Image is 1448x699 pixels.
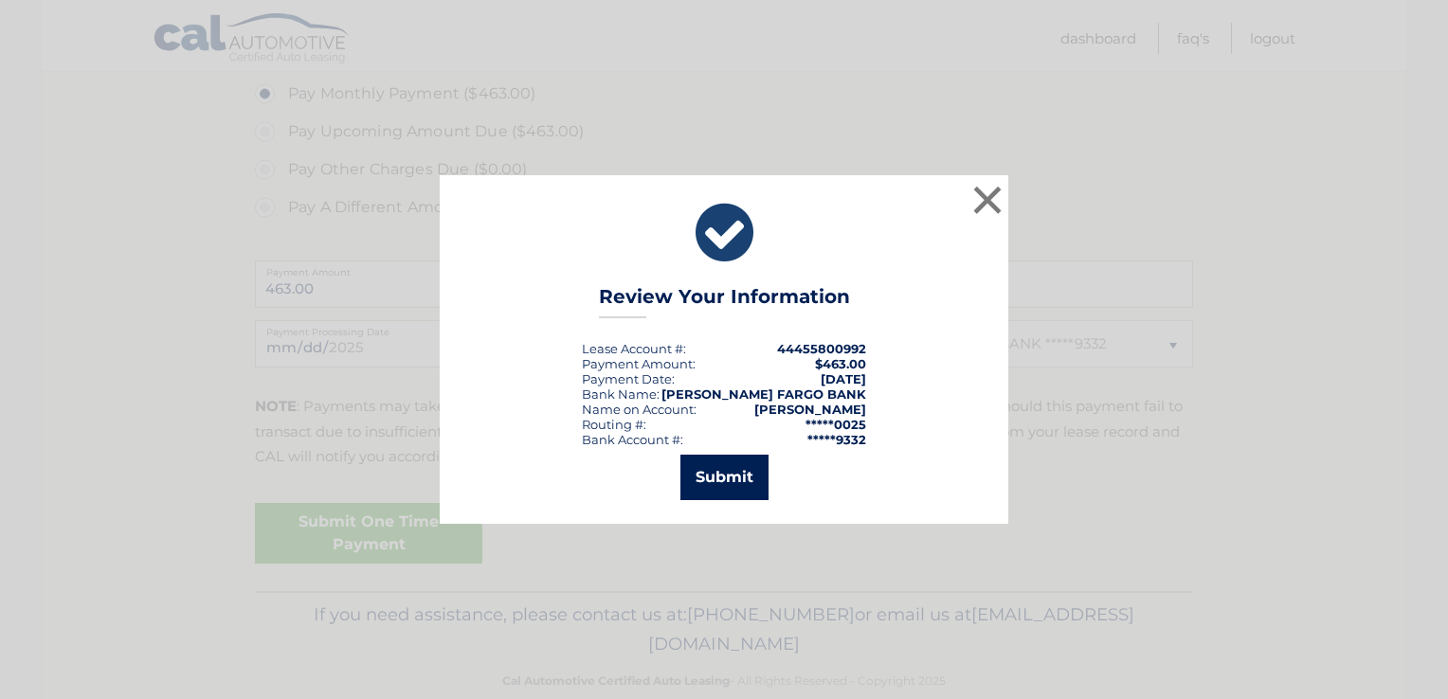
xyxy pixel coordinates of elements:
[582,371,675,386] div: :
[777,341,866,356] strong: 44455800992
[582,432,683,447] div: Bank Account #:
[680,455,769,500] button: Submit
[661,386,866,402] strong: [PERSON_NAME] FARGO BANK
[599,285,850,318] h3: Review Your Information
[582,356,696,371] div: Payment Amount:
[815,356,866,371] span: $463.00
[968,181,1006,219] button: ×
[582,341,686,356] div: Lease Account #:
[821,371,866,386] span: [DATE]
[582,386,660,402] div: Bank Name:
[582,402,697,417] div: Name on Account:
[754,402,866,417] strong: [PERSON_NAME]
[582,417,646,432] div: Routing #:
[582,371,672,386] span: Payment Date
